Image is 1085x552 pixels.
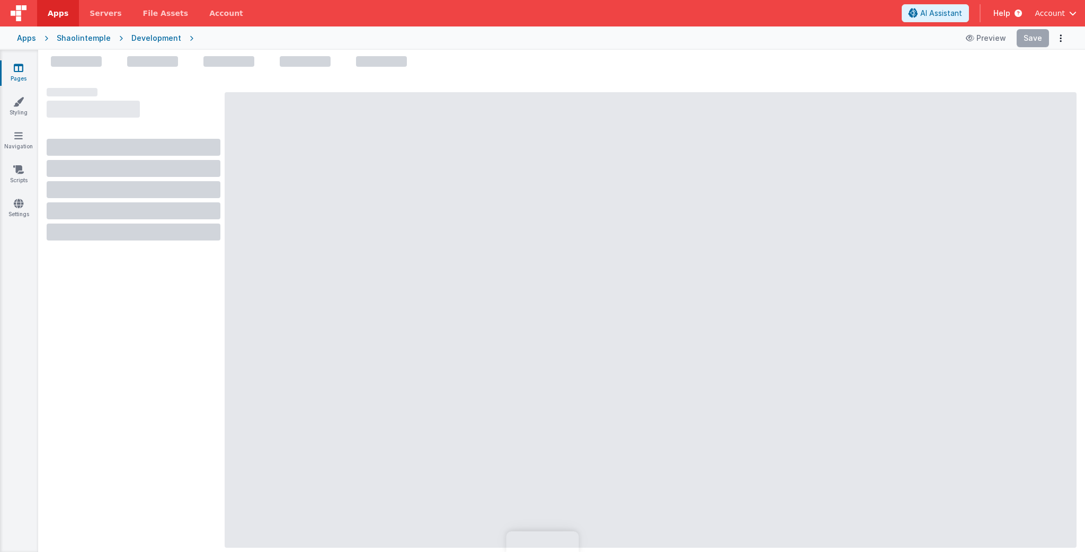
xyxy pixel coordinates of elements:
[902,4,969,22] button: AI Assistant
[993,8,1010,19] span: Help
[1035,8,1077,19] button: Account
[959,30,1012,47] button: Preview
[48,8,68,19] span: Apps
[131,33,181,43] div: Development
[1035,8,1065,19] span: Account
[1053,31,1068,46] button: Options
[1017,29,1049,47] button: Save
[143,8,189,19] span: File Assets
[57,33,111,43] div: Shaolintemple
[920,8,962,19] span: AI Assistant
[17,33,36,43] div: Apps
[90,8,121,19] span: Servers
